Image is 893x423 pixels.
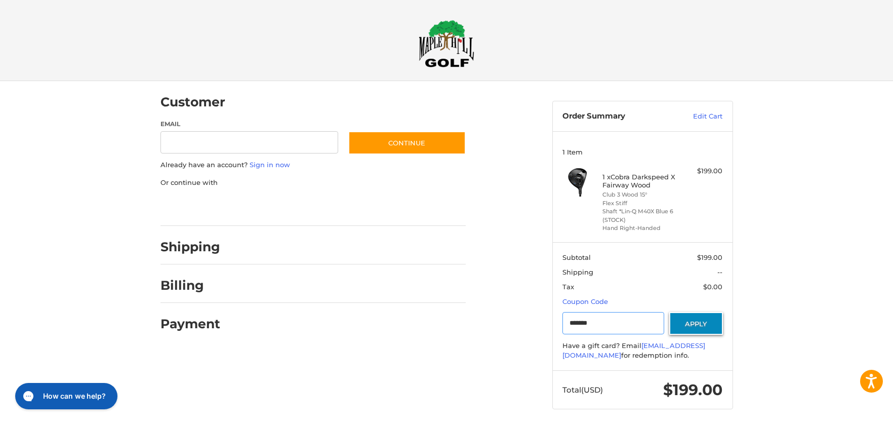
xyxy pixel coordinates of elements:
button: Continue [348,131,466,155]
span: $0.00 [703,283,722,291]
li: Flex Stiff [602,199,680,208]
span: Shipping [562,268,593,276]
button: Apply [669,312,723,335]
span: Subtotal [562,253,591,261]
h2: Payment [160,316,220,332]
span: -- [717,268,722,276]
h3: Order Summary [562,111,671,122]
li: Club 3 Wood 15° [602,190,680,199]
a: Coupon Code [562,297,608,305]
div: $199.00 [682,166,722,176]
p: Or continue with [160,178,466,188]
h2: Shipping [160,239,220,255]
li: Shaft *Lin-Q M40X Blue 6 (STOCK) [602,207,680,224]
span: Total (USD) [562,385,603,395]
iframe: PayPal-paylater [243,198,319,216]
span: Tax [562,283,574,291]
span: $199.00 [663,380,722,399]
h4: 1 x Cobra Darkspeed X Fairway Wood [602,173,680,189]
a: Edit Cart [671,111,722,122]
h3: 1 Item [562,148,722,156]
iframe: PayPal-paypal [157,198,233,216]
input: Gift Certificate or Coupon Code [562,312,664,335]
span: $199.00 [697,253,722,261]
h2: Billing [160,278,220,293]
a: Sign in now [250,161,290,169]
iframe: PayPal-venmo [329,198,404,216]
li: Hand Right-Handed [602,224,680,233]
iframe: Gorgias live chat messenger [10,379,121,413]
h2: Customer [160,94,225,110]
img: Maple Hill Golf [419,20,474,67]
div: Have a gift card? Email for redemption info. [562,341,722,361]
label: Email [160,120,339,129]
p: Already have an account? [160,160,466,170]
iframe: Google Customer Reviews [809,396,893,423]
